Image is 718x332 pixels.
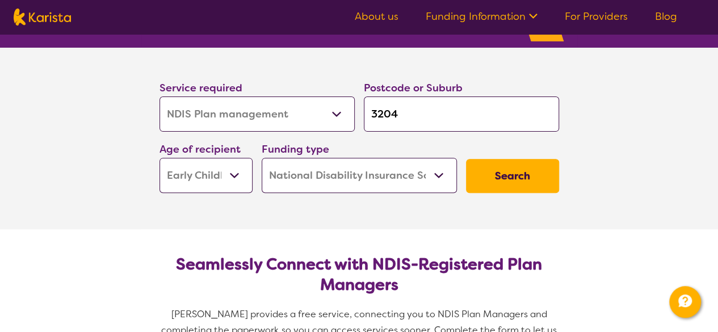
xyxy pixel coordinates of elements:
h2: Seamlessly Connect with NDIS-Registered Plan Managers [169,254,550,295]
button: Channel Menu [669,286,701,318]
label: Postcode or Suburb [364,81,463,95]
a: Blog [655,10,677,23]
label: Funding type [262,142,329,156]
button: Search [466,159,559,193]
img: Karista logo [14,9,71,26]
input: Type [364,96,559,132]
a: About us [355,10,398,23]
a: For Providers [565,10,628,23]
label: Service required [159,81,242,95]
label: Age of recipient [159,142,241,156]
a: Funding Information [426,10,538,23]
